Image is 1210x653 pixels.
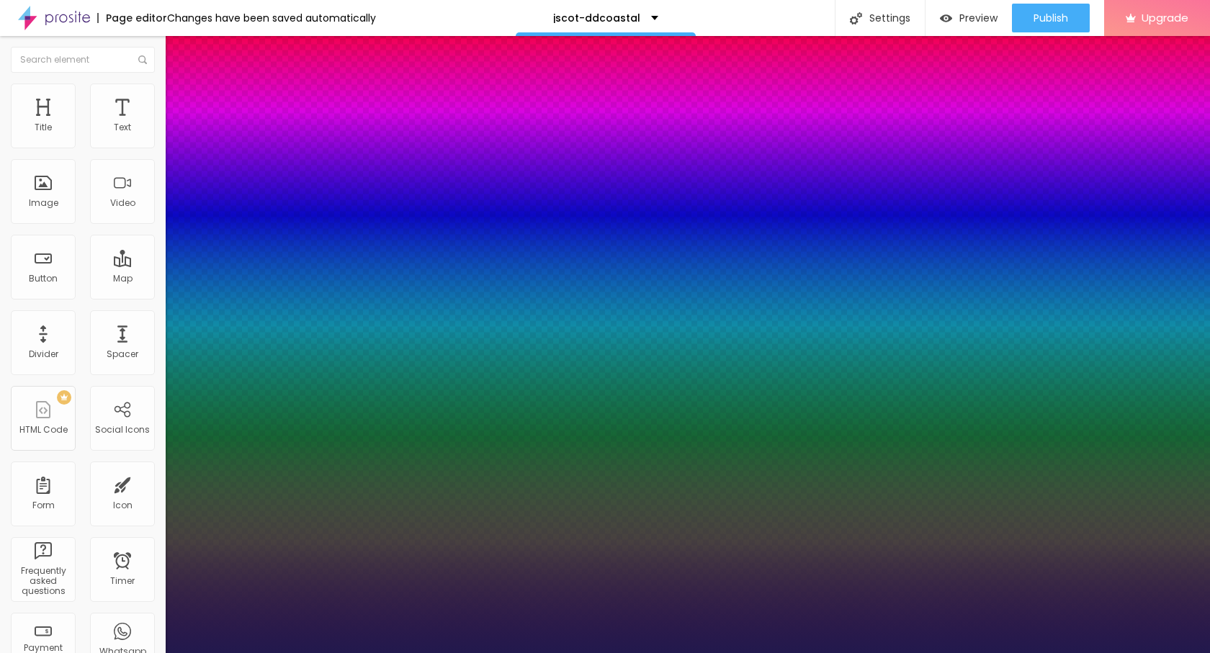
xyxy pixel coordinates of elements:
[553,13,640,23] p: jscot-ddcoastal
[110,576,135,586] div: Timer
[940,12,952,24] img: view-1.svg
[167,13,376,23] div: Changes have been saved automatically
[959,12,998,24] span: Preview
[95,425,150,435] div: Social Icons
[1142,12,1188,24] span: Upgrade
[850,12,862,24] img: Icone
[1034,12,1068,24] span: Publish
[1012,4,1090,32] button: Publish
[29,274,58,284] div: Button
[19,425,68,435] div: HTML Code
[113,500,133,510] div: Icon
[35,122,52,132] div: Title
[11,47,155,73] input: Search element
[107,349,138,359] div: Spacer
[114,122,131,132] div: Text
[113,274,133,284] div: Map
[138,55,147,64] img: Icone
[110,198,135,208] div: Video
[29,198,58,208] div: Image
[29,349,58,359] div: Divider
[32,500,55,510] div: Form
[926,4,1012,32] button: Preview
[14,566,71,597] div: Frequently asked questions
[97,13,167,23] div: Page editor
